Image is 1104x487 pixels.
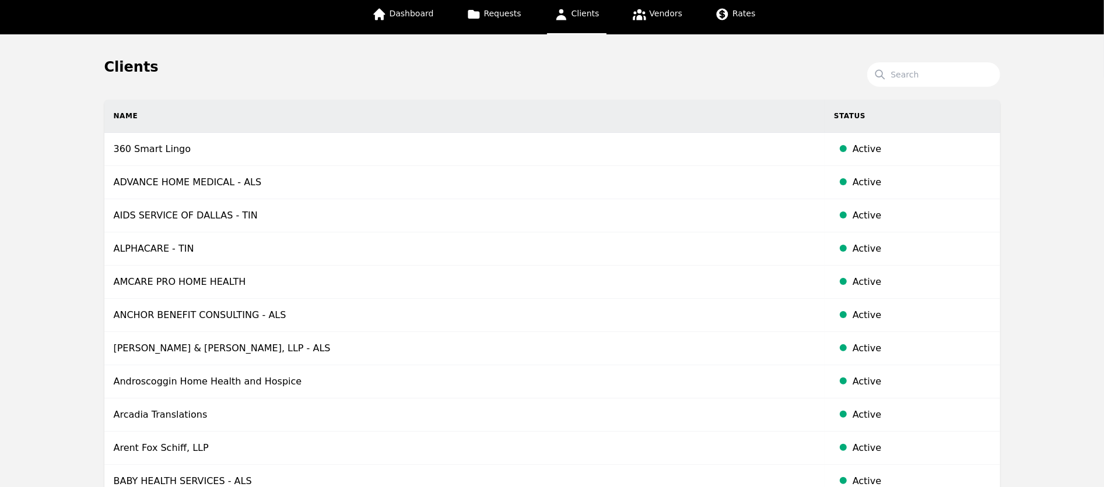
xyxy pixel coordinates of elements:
div: Active [853,209,991,223]
div: Active [853,341,991,355]
h1: Clients [104,58,1000,76]
td: ADVANCE HOME MEDICAL - ALS [104,166,825,199]
div: Active [853,242,991,256]
span: Clients [572,9,600,18]
td: 360 Smart Lingo [104,133,825,166]
input: Search [867,62,1000,87]
div: Active [853,375,991,389]
td: AIDS SERVICE OF DALLAS - TIN [104,199,825,232]
td: Arent Fox Schiff, LLP [104,432,825,465]
td: ALPHACARE - TIN [104,232,825,266]
div: Active [853,175,991,189]
div: Active [853,275,991,289]
td: Androscoggin Home Health and Hospice [104,365,825,398]
td: [PERSON_NAME] & [PERSON_NAME], LLP - ALS [104,332,825,365]
td: AMCARE PRO HOME HEALTH [104,266,825,299]
div: Active [853,408,991,422]
span: Rates [733,9,755,18]
span: Requests [484,9,521,18]
td: ANCHOR BENEFIT CONSULTING - ALS [104,299,825,332]
td: Arcadia Translations [104,398,825,432]
span: Dashboard [390,9,434,18]
div: Active [853,142,991,156]
span: Vendors [650,9,682,18]
th: Name [104,100,825,133]
div: Active [853,441,991,455]
div: Active [853,308,991,322]
th: Status [825,100,1000,133]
